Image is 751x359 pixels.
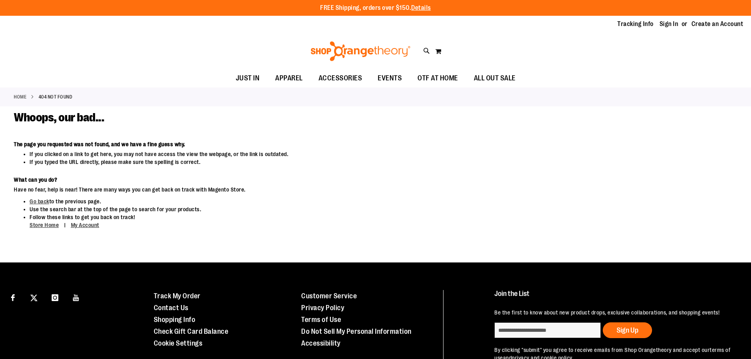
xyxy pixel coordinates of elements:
a: Visit our Youtube page [69,290,83,304]
a: Accessibility [301,339,341,347]
a: Tracking Info [617,20,654,28]
dt: What can you do? [14,176,587,184]
a: Visit our Facebook page [6,290,20,304]
li: Follow these links to get you back on track! [30,213,587,229]
h4: Join the List [494,290,733,305]
a: Cookie Settings [154,339,203,347]
input: enter email [494,322,601,338]
a: Check Gift Card Balance [154,327,229,335]
a: Details [411,4,431,11]
img: Shop Orangetheory [309,41,412,61]
a: Home [14,93,26,100]
a: Create an Account [691,20,744,28]
a: Contact Us [154,304,188,312]
a: Sign In [660,20,678,28]
a: Visit our Instagram page [48,290,62,304]
span: OTF AT HOME [417,69,458,87]
button: Sign Up [603,322,652,338]
dt: The page you requested was not found, and we have a fine guess why. [14,140,587,148]
a: Customer Service [301,292,357,300]
a: Track My Order [154,292,201,300]
a: Privacy Policy [301,304,344,312]
a: Visit our X page [27,290,41,304]
span: EVENTS [378,69,402,87]
span: JUST IN [236,69,260,87]
li: to the previous page. [30,197,587,205]
span: Sign Up [617,326,638,334]
img: Twitter [30,294,37,301]
span: ACCESSORIES [319,69,362,87]
span: APPAREL [275,69,303,87]
li: If you typed the URL directly, please make sure the spelling is correct. [30,158,587,166]
span: ALL OUT SALE [474,69,516,87]
dd: Have no fear, help is near! There are many ways you can get back on track with Magento Store. [14,186,587,193]
p: FREE Shipping, orders over $150. [320,4,431,13]
li: Use the search bar at the top of the page to search for your products. [30,205,587,213]
p: Be the first to know about new product drops, exclusive collaborations, and shopping events! [494,309,733,316]
li: If you clicked on a link to get here, you may not have access the view the webpage, or the link i... [30,150,587,158]
a: Store Home [30,222,59,228]
a: My Account [71,222,99,228]
a: Do Not Sell My Personal Information [301,327,412,335]
strong: 404 Not Found [39,93,73,100]
a: Terms of Use [301,316,341,324]
a: Shopping Info [154,316,196,324]
span: | [60,218,70,232]
a: Go back [30,198,49,205]
span: Whoops, our bad... [14,111,104,124]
